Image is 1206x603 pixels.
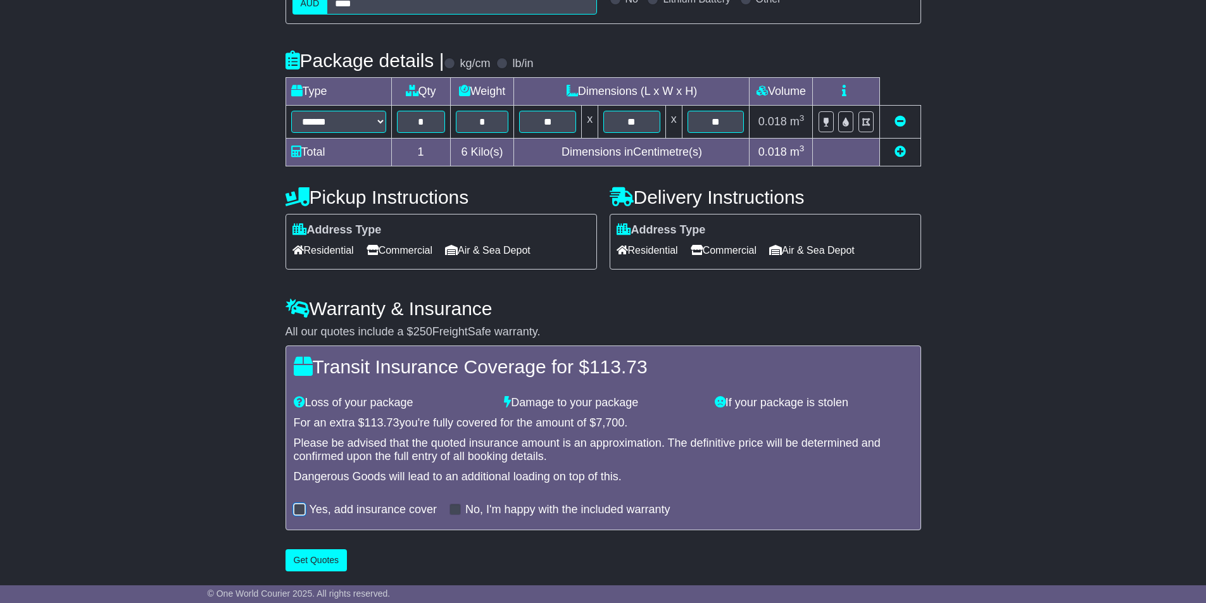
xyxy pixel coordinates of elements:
span: 0.018 [758,115,787,128]
h4: Transit Insurance Coverage for $ [294,356,913,377]
span: 113.73 [589,356,648,377]
h4: Delivery Instructions [610,187,921,208]
label: Yes, add insurance cover [310,503,437,517]
td: Type [286,78,391,106]
h4: Pickup Instructions [286,187,597,208]
span: 113.73 [365,416,399,429]
td: Dimensions in Centimetre(s) [514,139,750,166]
span: 250 [413,325,432,338]
td: Kilo(s) [450,139,514,166]
span: Air & Sea Depot [769,240,855,260]
td: x [665,106,682,139]
span: © One World Courier 2025. All rights reserved. [208,588,391,599]
span: 6 [461,146,467,158]
span: Residential [617,240,678,260]
label: kg/cm [460,57,490,71]
span: 7,700 [596,416,624,429]
td: Qty [391,78,450,106]
td: Total [286,139,391,166]
div: Damage to your package [498,396,708,410]
td: 1 [391,139,450,166]
span: Commercial [691,240,757,260]
td: Weight [450,78,514,106]
td: x [582,106,598,139]
sup: 3 [800,113,805,123]
div: All our quotes include a $ FreightSafe warranty. [286,325,921,339]
label: Address Type [292,223,382,237]
h4: Warranty & Insurance [286,298,921,319]
a: Remove this item [895,115,906,128]
h4: Package details | [286,50,444,71]
td: Volume [750,78,813,106]
sup: 3 [800,144,805,153]
label: lb/in [512,57,533,71]
span: Air & Sea Depot [445,240,531,260]
span: 0.018 [758,146,787,158]
span: Residential [292,240,354,260]
div: If your package is stolen [708,396,919,410]
div: For an extra $ you're fully covered for the amount of $ . [294,416,913,430]
div: Please be advised that the quoted insurance amount is an approximation. The definitive price will... [294,437,913,464]
td: Dimensions (L x W x H) [514,78,750,106]
label: Address Type [617,223,706,237]
label: No, I'm happy with the included warranty [465,503,670,517]
span: Commercial [367,240,432,260]
button: Get Quotes [286,549,348,571]
a: Add new item [895,146,906,158]
div: Loss of your package [287,396,498,410]
span: m [790,146,805,158]
div: Dangerous Goods will lead to an additional loading on top of this. [294,470,913,484]
span: m [790,115,805,128]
